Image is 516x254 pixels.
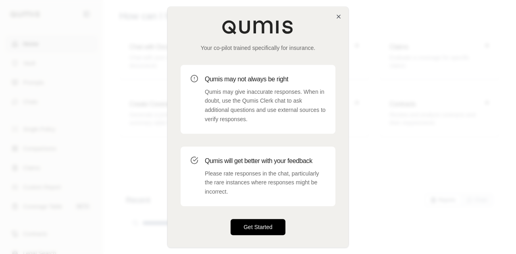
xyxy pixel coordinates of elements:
img: Qumis Logo [222,20,294,34]
button: Get Started [231,219,285,235]
p: Your co-pilot trained specifically for insurance. [181,44,335,52]
h3: Qumis will get better with your feedback [205,156,326,166]
p: Please rate responses in the chat, particularly the rare instances where responses might be incor... [205,169,326,196]
p: Qumis may give inaccurate responses. When in doubt, use the Qumis Clerk chat to ask additional qu... [205,87,326,124]
h3: Qumis may not always be right [205,74,326,84]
